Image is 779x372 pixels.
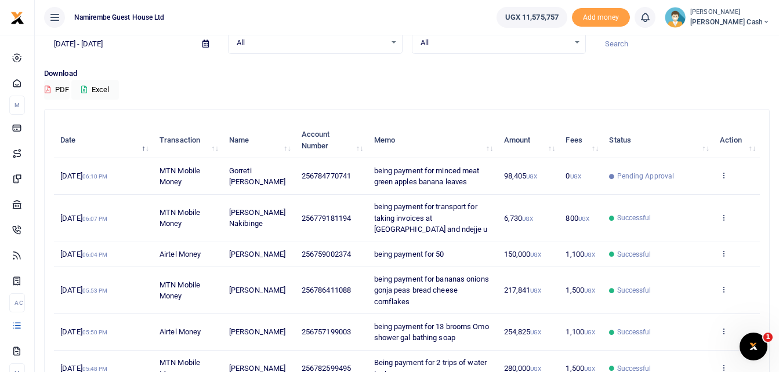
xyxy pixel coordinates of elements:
[302,327,351,336] span: 256757199003
[237,37,386,49] span: All
[60,286,107,294] span: [DATE]
[584,287,595,294] small: UGX
[44,34,193,54] input: select period
[9,293,25,312] li: Ac
[504,214,534,223] span: 6,730
[566,214,589,223] span: 800
[690,8,770,17] small: [PERSON_NAME]
[71,80,119,100] button: Excel
[302,214,351,223] span: 256779181194
[82,329,108,335] small: 05:50 PM
[566,327,595,336] span: 1,100
[578,216,589,222] small: UGX
[44,68,770,80] p: Download
[740,333,767,360] iframe: Intercom live chat
[229,166,285,187] span: Gorreti [PERSON_NAME]
[223,122,295,158] th: Name: activate to sort column ascending
[10,13,24,21] a: logo-small logo-large logo-large
[10,11,24,25] img: logo-small
[60,327,107,336] span: [DATE]
[82,366,108,372] small: 05:48 PM
[690,17,770,27] span: [PERSON_NAME] Cash
[713,122,760,158] th: Action: activate to sort column ascending
[504,250,542,258] span: 150,000
[295,122,368,158] th: Account Number: activate to sort column ascending
[229,208,285,228] span: [PERSON_NAME] Nakibinge
[584,251,595,258] small: UGX
[229,286,285,294] span: [PERSON_NAME]
[584,329,595,335] small: UGX
[522,216,533,222] small: UGX
[160,327,201,336] span: Airtel Money
[153,122,223,158] th: Transaction: activate to sort column ascending
[530,329,541,335] small: UGX
[617,213,651,223] span: Successful
[60,172,107,180] span: [DATE]
[54,122,153,158] th: Date: activate to sort column descending
[374,322,489,342] span: being payment for 13 brooms Omo shower gal bathing soap
[367,122,497,158] th: Memo: activate to sort column ascending
[570,173,581,180] small: UGX
[530,366,541,372] small: UGX
[160,208,200,228] span: MTN Mobile Money
[374,250,444,258] span: being payment for 50
[763,333,773,342] span: 1
[421,37,570,49] span: All
[302,250,351,258] span: 256759002374
[374,275,489,306] span: being payment for bananas onions gonja peas bread cheese cornflakes
[665,7,686,28] img: profile-user
[82,287,108,294] small: 05:53 PM
[617,285,651,296] span: Successful
[160,166,200,187] span: MTN Mobile Money
[60,250,107,258] span: [DATE]
[302,286,351,294] span: 256786411088
[504,286,542,294] span: 217,841
[82,251,108,258] small: 06:04 PM
[374,202,488,234] span: being payment for transport for taking invoices at [GEOGRAPHIC_DATA] and ndejje u
[572,8,630,27] li: Toup your wallet
[572,12,630,21] a: Add money
[44,80,70,100] button: PDF
[530,287,541,294] small: UGX
[603,122,713,158] th: Status: activate to sort column ascending
[497,7,567,28] a: UGX 11,575,757
[60,214,107,223] span: [DATE]
[595,34,770,54] input: Search
[504,327,542,336] span: 254,825
[505,12,559,23] span: UGX 11,575,757
[559,122,603,158] th: Fees: activate to sort column ascending
[492,7,572,28] li: Wallet ballance
[617,249,651,260] span: Successful
[504,172,538,180] span: 98,405
[70,12,169,23] span: Namirembe Guest House Ltd
[617,171,675,181] span: Pending Approval
[526,173,537,180] small: UGX
[82,216,108,222] small: 06:07 PM
[82,173,108,180] small: 06:10 PM
[665,7,770,28] a: profile-user [PERSON_NAME] [PERSON_NAME] Cash
[160,250,201,258] span: Airtel Money
[229,327,285,336] span: [PERSON_NAME]
[566,172,581,180] span: 0
[229,250,285,258] span: [PERSON_NAME]
[9,96,25,115] li: M
[302,172,351,180] span: 256784770741
[530,251,541,258] small: UGX
[617,327,651,337] span: Successful
[160,280,200,301] span: MTN Mobile Money
[566,286,595,294] span: 1,500
[584,366,595,372] small: UGX
[566,250,595,258] span: 1,100
[572,8,630,27] span: Add money
[374,166,480,187] span: being payment for minced meat green apples banana leaves
[497,122,559,158] th: Amount: activate to sort column ascending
